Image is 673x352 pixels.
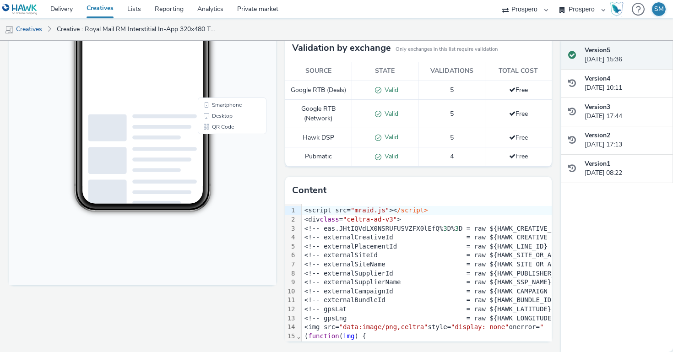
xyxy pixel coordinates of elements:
td: Pubmatic [285,147,352,167]
div: 13 [285,314,297,323]
span: Valid [381,86,398,94]
div: 7 [285,260,297,269]
strong: Version 3 [585,103,610,111]
span: 4 [450,152,454,161]
a: Hawk Academy [610,2,627,16]
span: Free [509,133,528,142]
strong: Version 1 [585,159,610,168]
span: 9:39 [83,35,91,40]
span: Desktop [203,203,223,209]
span: Free [509,109,528,118]
div: 3 [285,224,297,233]
span: " [540,323,543,330]
th: Total cost [485,62,552,81]
span: params [366,341,390,348]
span: Valid [381,152,398,161]
span: img [343,332,354,340]
th: Source [285,62,352,81]
div: [DATE] 15:36 [585,46,666,65]
img: Hawk Academy [610,2,624,16]
strong: Version 5 [585,46,610,54]
td: Google RTB (Network) [285,100,352,128]
li: QR Code [190,211,255,222]
th: Validations [418,62,485,81]
h3: Content [292,184,326,197]
span: '1c019e4b' [447,341,486,348]
th: State [352,62,418,81]
div: 6 [285,251,297,260]
span: class [320,216,339,223]
div: SM [654,2,664,16]
span: 5 [450,109,454,118]
div: 11 [285,296,297,305]
div: 15 [285,332,297,341]
li: Smartphone [190,190,255,200]
span: /script> [397,206,428,214]
h3: Validation by exchange [292,41,391,55]
div: 16 [285,341,297,350]
span: 5 [450,86,454,94]
span: '${click_command_redirect}' [532,341,636,348]
span: var [351,341,362,348]
div: [DATE] 08:22 [585,159,666,178]
td: Google RTB (Deals) [285,81,352,100]
li: Desktop [190,200,255,211]
span: 'accountId' [401,341,444,348]
span: 5 [450,133,454,142]
strong: Version 4 [585,74,610,83]
span: Valid [381,109,398,118]
div: [DATE] 17:44 [585,103,666,121]
div: [DATE] 10:11 [585,74,666,93]
small: Only exchanges in this list require validation [396,46,498,53]
span: QR Code [203,214,225,220]
div: 8 [285,269,297,278]
span: 3 [443,225,447,232]
div: 10 [285,287,297,296]
div: 2 [285,215,297,224]
div: 9 [285,278,297,287]
span: Smartphone [203,192,233,198]
strong: Version 2 [585,131,610,140]
div: 12 [285,305,297,314]
img: undefined Logo [2,4,38,15]
span: "data:image/png,celtra" [339,323,428,330]
a: Creative : Royal Mail RM Interstitial In-App 320x480 Thriving Families [52,18,221,40]
span: Fold line [296,332,301,340]
div: 5 [285,242,297,251]
span: "mraid.js" [351,206,389,214]
div: 4 [285,233,297,242]
img: mobile [5,25,14,34]
td: Hawk DSP [285,128,352,147]
span: Valid [381,133,398,141]
span: Free [509,152,528,161]
div: 1 [285,206,297,215]
span: 'clickUrl' [489,341,528,348]
div: [DATE] 17:13 [585,131,666,150]
span: "display: none" [451,323,509,330]
span: "celtra-ad-v3" [343,216,397,223]
span: 3 [455,225,459,232]
span: function [308,332,339,340]
span: Free [509,86,528,94]
div: 14 [285,323,297,332]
